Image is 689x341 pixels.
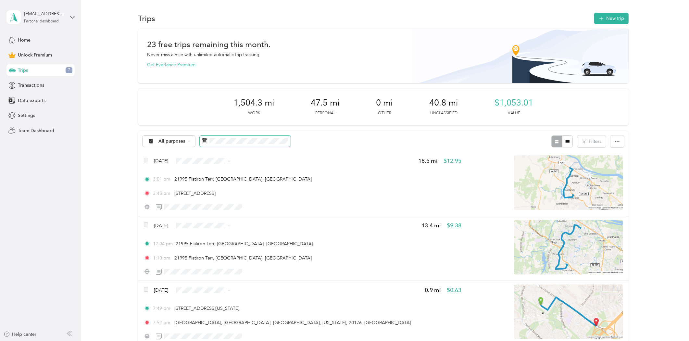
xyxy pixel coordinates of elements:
span: [DATE] [154,222,168,229]
span: [STREET_ADDRESS][US_STATE] [174,306,239,311]
img: minimap [514,284,623,339]
span: 21995 Flatiron Terr, [GEOGRAPHIC_DATA], [GEOGRAPHIC_DATA] [176,241,313,246]
span: [DATE] [154,158,168,164]
p: Unclassified [430,110,457,116]
span: [DATE] [154,287,168,294]
button: New trip [594,13,629,24]
span: Trips [18,67,28,74]
span: 18.5 mi [418,157,438,165]
span: All purposes [159,139,186,144]
span: 7:49 pm [153,305,171,312]
p: Work [248,110,260,116]
span: Transactions [18,82,44,89]
span: [GEOGRAPHIC_DATA], [GEOGRAPHIC_DATA], [GEOGRAPHIC_DATA], [US_STATE], 20176, [GEOGRAPHIC_DATA] [174,320,411,325]
span: 7 [66,67,72,73]
span: 21995 Flatiron Terr, [GEOGRAPHIC_DATA], [GEOGRAPHIC_DATA] [174,176,312,182]
p: Value [508,110,520,116]
span: Settings [18,112,35,119]
button: Get Everlance Premium [147,61,195,68]
span: 0 mi [376,98,393,108]
span: 12:04 pm [153,240,173,247]
span: 47.5 mi [311,98,340,108]
span: $12.95 [444,157,461,165]
span: 13.4 mi [421,221,441,230]
span: Team Dashboard [18,127,54,134]
span: 7:52 pm [153,319,171,326]
button: Help center [4,331,37,338]
span: Data exports [18,97,45,104]
h1: 23 free trips remaining this month. [147,41,270,48]
img: minimap [514,220,623,274]
span: 1,504.3 mi [233,98,274,108]
p: Other [378,110,391,116]
span: Home [18,37,31,44]
img: Banner [412,29,629,83]
span: Unlock Premium [18,52,52,58]
div: Personal dashboard [24,19,59,23]
span: $9.38 [447,221,461,230]
iframe: Everlance-gr Chat Button Frame [653,305,689,341]
span: 40.8 mi [429,98,458,108]
span: $1,053.01 [495,98,533,108]
div: [EMAIL_ADDRESS][DOMAIN_NAME] [24,10,65,17]
span: 21995 Flatiron Terr, [GEOGRAPHIC_DATA], [GEOGRAPHIC_DATA] [174,255,312,261]
span: $0.63 [447,286,461,294]
span: 1:10 pm [153,255,171,261]
h1: Trips [138,15,155,22]
span: 3:01 pm [153,176,171,183]
p: Never miss a mile with unlimited automatic trip tracking [147,51,259,58]
span: [STREET_ADDRESS] [174,191,216,196]
p: Personal [315,110,335,116]
span: 0.9 mi [425,286,441,294]
button: Filters [577,135,606,147]
img: minimap [514,155,623,210]
span: 3:45 pm [153,190,171,197]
